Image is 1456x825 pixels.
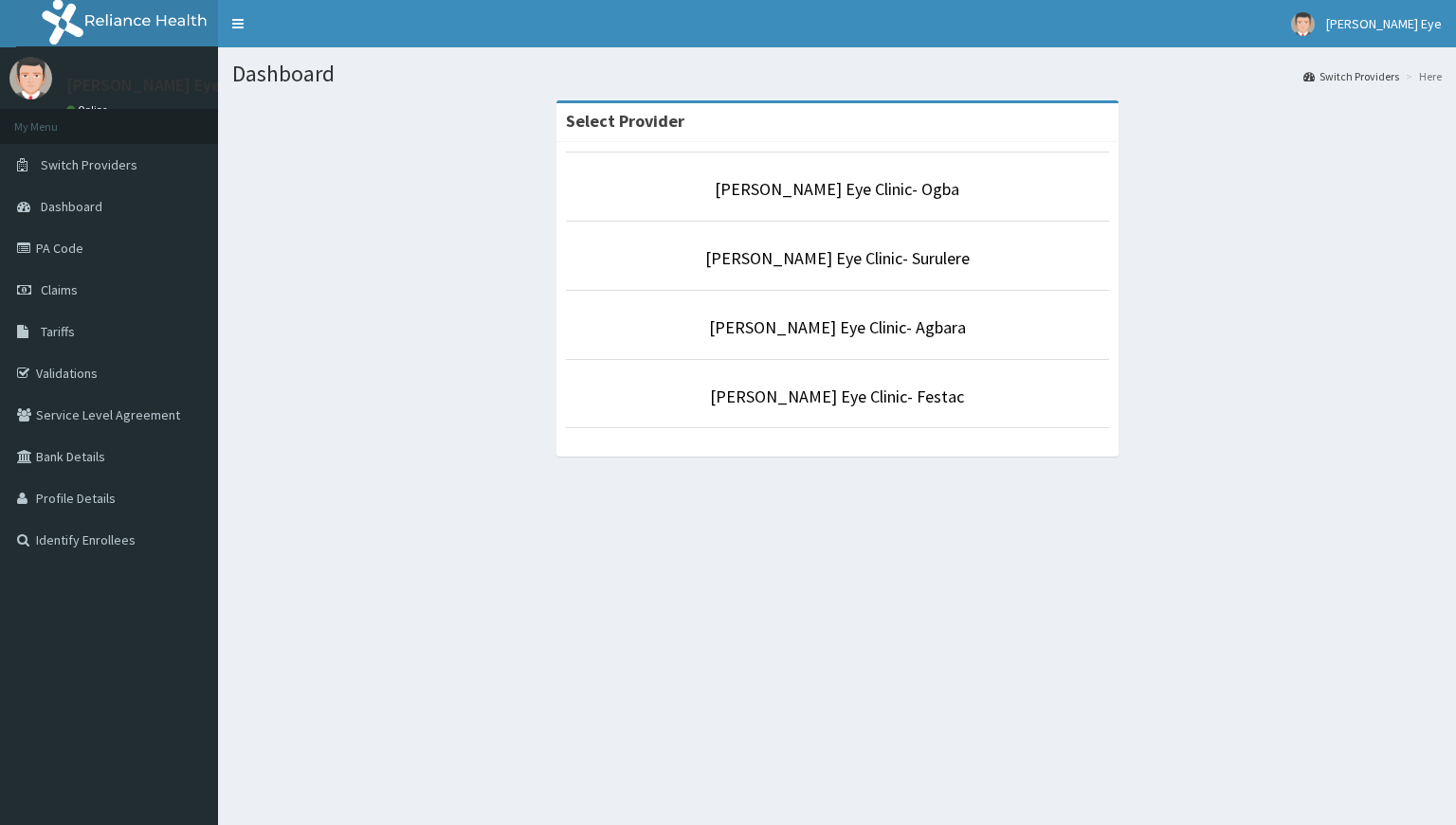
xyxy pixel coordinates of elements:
[1401,68,1442,84] li: Here
[709,316,966,338] a: [PERSON_NAME] Eye Clinic- Agbara
[41,323,75,340] span: Tariffs
[9,57,52,99] img: User Image
[1303,68,1399,84] a: Switch Providers
[41,281,78,298] span: Claims
[66,77,221,94] p: [PERSON_NAME] Eye
[232,62,1442,86] h1: Dashboard
[705,247,970,269] a: [PERSON_NAME] Eye Clinic- Surulere
[715,178,959,200] a: [PERSON_NAME] Eye Clinic- Ogba
[66,103,112,117] a: Online
[566,110,684,132] strong: Select Provider
[41,198,102,215] span: Dashboard
[710,386,964,407] a: [PERSON_NAME] Eye Clinic- Festac
[1326,15,1442,32] span: [PERSON_NAME] Eye
[41,156,137,173] span: Switch Providers
[1291,12,1315,36] img: User Image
